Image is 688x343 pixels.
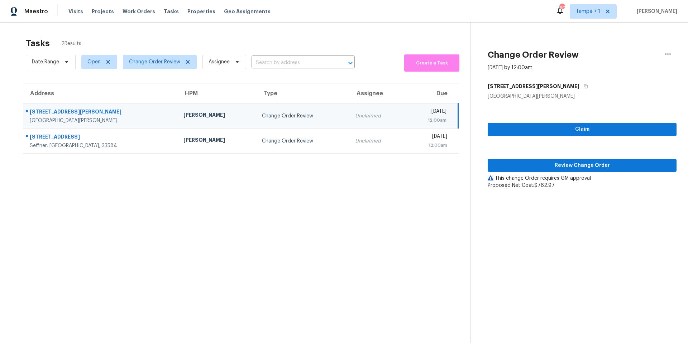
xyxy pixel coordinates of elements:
div: [DATE] [410,133,447,142]
span: Review Change Order [493,161,671,170]
span: Tampa + 1 [576,8,600,15]
div: [STREET_ADDRESS][PERSON_NAME] [30,108,172,117]
div: Proposed Net Cost: $762.97 [488,182,677,189]
span: Geo Assignments [224,8,271,15]
button: Create a Task [404,54,459,72]
th: Type [256,83,349,103]
div: 12:00am [410,117,446,124]
h5: [STREET_ADDRESS][PERSON_NAME] [488,83,579,90]
button: Open [345,58,355,68]
div: [DATE] by 12:00am [488,64,532,71]
button: Claim [488,123,677,136]
div: Unclaimed [355,137,399,145]
span: [PERSON_NAME] [634,8,677,15]
span: Create a Task [408,59,456,67]
span: Assignee [209,58,230,66]
div: [DATE] [410,108,446,117]
button: Review Change Order [488,159,677,172]
div: [PERSON_NAME] [183,111,251,120]
div: [PERSON_NAME] [183,136,251,145]
div: 12:00am [410,142,447,149]
div: [GEOGRAPHIC_DATA][PERSON_NAME] [30,117,172,124]
span: Date Range [32,58,59,66]
div: [GEOGRAPHIC_DATA][PERSON_NAME] [488,93,677,100]
span: Projects [92,8,114,15]
th: HPM [178,83,257,103]
span: Claim [493,125,671,134]
button: Copy Address [579,80,589,93]
div: This change Order requires GM approval [488,175,677,182]
span: Open [87,58,101,66]
span: 2 Results [61,40,81,47]
div: 60 [559,4,564,11]
th: Address [23,83,178,103]
input: Search by address [252,57,335,68]
div: Seffner, [GEOGRAPHIC_DATA], 33584 [30,142,172,149]
h2: Tasks [26,40,50,47]
span: Work Orders [123,8,155,15]
div: [STREET_ADDRESS] [30,133,172,142]
div: Unclaimed [355,112,399,120]
h2: Change Order Review [488,51,579,58]
span: Tasks [164,9,179,14]
span: Change Order Review [129,58,180,66]
div: Change Order Review [262,112,344,120]
span: Visits [68,8,83,15]
span: Maestro [24,8,48,15]
th: Due [405,83,458,103]
th: Assignee [349,83,405,103]
span: Properties [187,8,215,15]
div: Change Order Review [262,137,344,145]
